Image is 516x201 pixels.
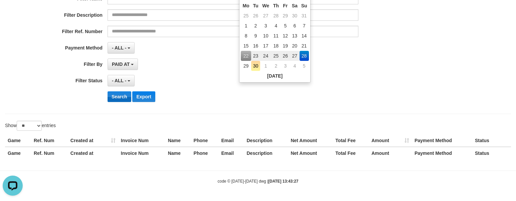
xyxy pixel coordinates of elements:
td: 20 [290,41,300,51]
th: Created at [68,147,118,159]
th: Payment Method [412,147,472,159]
span: - ALL - [112,45,127,51]
td: 15 [241,41,251,51]
th: Created at [68,134,118,147]
button: Search [108,91,131,102]
th: Invoice Num [118,134,165,147]
th: Total Fee [333,134,369,147]
td: 3 [281,61,290,71]
th: Name [165,147,191,159]
td: 3 [260,21,271,31]
td: 14 [300,31,309,41]
select: Showentries [17,121,42,131]
td: 26 [251,11,261,21]
th: Name [165,134,191,147]
td: 12 [281,31,290,41]
td: 5 [281,21,290,31]
th: Ref. Num [31,134,68,147]
th: Tu [251,1,261,11]
th: Th [271,1,281,11]
td: 2 [251,21,261,31]
td: 21 [300,41,309,51]
th: We [260,1,271,11]
button: - ALL - [108,42,135,54]
span: - ALL - [112,78,127,83]
td: 18 [271,41,281,51]
td: 30 [251,61,261,71]
th: Mo [241,1,251,11]
label: Show entries [5,121,56,131]
th: Status [472,134,511,147]
button: Export [132,91,155,102]
td: 27 [260,11,271,21]
td: 29 [241,61,251,71]
button: Open LiveChat chat widget [3,3,23,23]
th: Amount [369,147,412,159]
th: Payment Method [412,134,472,147]
th: Email [219,147,244,159]
th: Game [5,147,31,159]
td: 23 [251,51,261,61]
span: PAID AT [112,62,130,67]
td: 24 [260,51,271,61]
td: 13 [290,31,300,41]
th: Invoice Num [118,147,165,159]
td: 22 [241,51,251,61]
td: 11 [271,31,281,41]
td: 5 [300,61,309,71]
th: Phone [191,147,219,159]
th: Sa [290,1,300,11]
td: 4 [271,21,281,31]
td: 4 [290,61,300,71]
button: - ALL - [108,75,135,86]
td: 17 [260,41,271,51]
strong: [DATE] 13:43:27 [268,179,298,184]
td: 25 [271,51,281,61]
td: 27 [290,51,300,61]
button: PAID AT [108,59,138,70]
td: 1 [241,21,251,31]
th: Fr [281,1,290,11]
td: 28 [271,11,281,21]
th: Su [300,1,309,11]
td: 19 [281,41,290,51]
td: 2 [271,61,281,71]
td: 25 [241,11,251,21]
td: 10 [260,31,271,41]
small: code © [DATE]-[DATE] dwg | [218,179,299,184]
td: 9 [251,31,261,41]
td: 1 [260,61,271,71]
th: Total Fee [333,147,369,159]
td: 29 [281,11,290,21]
th: Ref. Num [31,147,68,159]
th: [DATE] [241,71,309,81]
th: Email [219,134,244,147]
th: Amount [369,134,412,147]
th: Net Amount [288,134,333,147]
th: Description [244,147,288,159]
th: Phone [191,134,219,147]
td: 26 [281,51,290,61]
th: Description [244,134,288,147]
td: 7 [300,21,309,31]
td: 16 [251,41,261,51]
td: 30 [290,11,300,21]
td: 6 [290,21,300,31]
th: Status [472,147,511,159]
td: 28 [300,51,309,61]
td: 31 [300,11,309,21]
th: Net Amount [288,147,333,159]
td: 8 [241,31,251,41]
th: Game [5,134,31,147]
